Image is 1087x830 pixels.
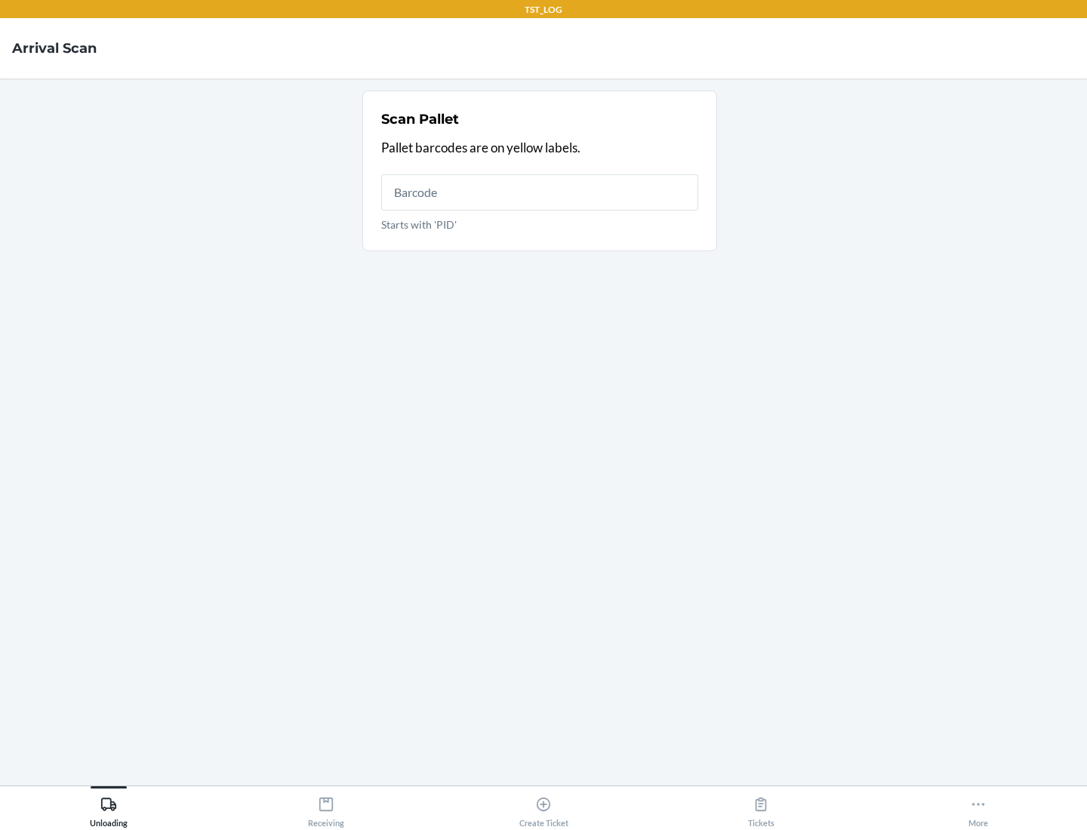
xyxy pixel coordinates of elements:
[381,174,698,211] input: Starts with 'PID'
[968,790,988,828] div: More
[748,790,774,828] div: Tickets
[12,38,97,58] h4: Arrival Scan
[308,790,344,828] div: Receiving
[381,109,459,129] h2: Scan Pallet
[519,790,568,828] div: Create Ticket
[435,786,652,828] button: Create Ticket
[381,138,698,158] p: Pallet barcodes are on yellow labels.
[217,786,435,828] button: Receiving
[652,786,870,828] button: Tickets
[870,786,1087,828] button: More
[381,217,698,232] p: Starts with 'PID'
[525,3,562,17] p: TST_LOG
[90,790,128,828] div: Unloading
